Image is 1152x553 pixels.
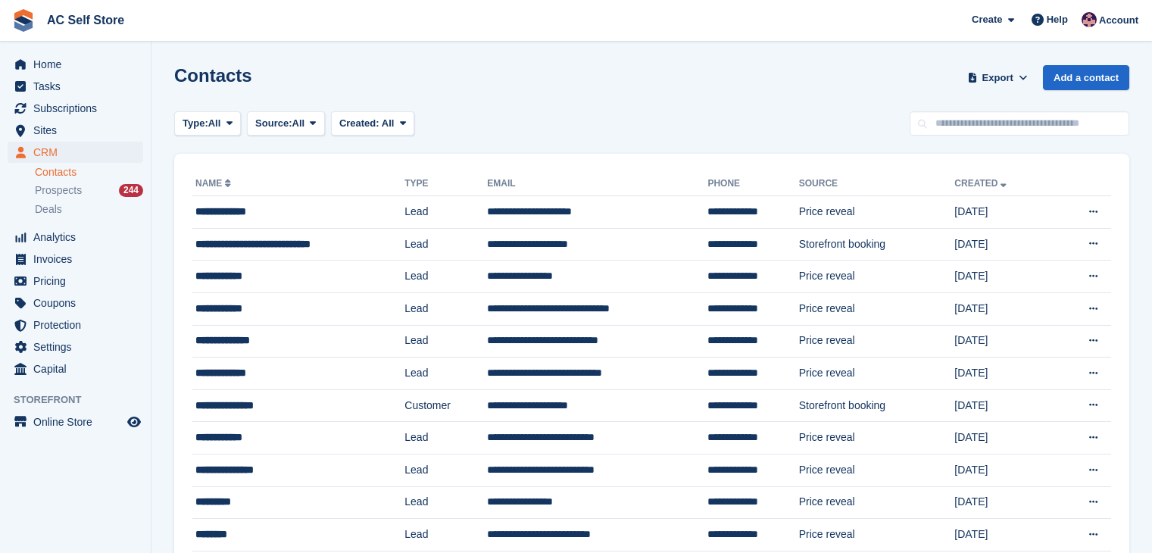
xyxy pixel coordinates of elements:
[404,389,487,422] td: Customer
[33,314,124,336] span: Protection
[487,172,707,196] th: Email
[33,336,124,358] span: Settings
[954,486,1054,519] td: [DATE]
[33,227,124,248] span: Analytics
[954,261,1054,293] td: [DATE]
[799,261,955,293] td: Price reveal
[14,392,151,408] span: Storefront
[799,172,955,196] th: Source
[954,422,1054,455] td: [DATE]
[33,248,124,270] span: Invoices
[35,183,82,198] span: Prospects
[954,196,1054,229] td: [DATE]
[35,202,62,217] span: Deals
[8,292,143,314] a: menu
[404,358,487,390] td: Lead
[1047,12,1068,27] span: Help
[125,413,143,431] a: Preview store
[8,227,143,248] a: menu
[954,389,1054,422] td: [DATE]
[33,54,124,75] span: Home
[339,117,379,129] span: Created:
[8,98,143,119] a: menu
[33,270,124,292] span: Pricing
[954,228,1054,261] td: [DATE]
[1043,65,1129,90] a: Add a contact
[404,325,487,358] td: Lead
[799,358,955,390] td: Price reveal
[8,411,143,433] a: menu
[33,358,124,380] span: Capital
[382,117,395,129] span: All
[195,178,234,189] a: Name
[799,486,955,519] td: Price reveal
[982,70,1013,86] span: Export
[119,184,143,197] div: 244
[12,9,35,32] img: stora-icon-8386f47178a22dfd0bd8f6a31ec36ba5ce8667c1dd55bd0f319d3a0aa187defe.svg
[404,196,487,229] td: Lead
[8,54,143,75] a: menu
[183,116,208,131] span: Type:
[8,120,143,141] a: menu
[404,228,487,261] td: Lead
[799,422,955,455] td: Price reveal
[799,196,955,229] td: Price reveal
[404,292,487,325] td: Lead
[799,389,955,422] td: Storefront booking
[954,292,1054,325] td: [DATE]
[247,111,325,136] button: Source: All
[404,422,487,455] td: Lead
[8,142,143,163] a: menu
[331,111,414,136] button: Created: All
[8,76,143,97] a: menu
[174,65,252,86] h1: Contacts
[208,116,221,131] span: All
[35,202,143,217] a: Deals
[404,519,487,551] td: Lead
[41,8,130,33] a: AC Self Store
[954,519,1054,551] td: [DATE]
[404,261,487,293] td: Lead
[404,172,487,196] th: Type
[8,314,143,336] a: menu
[8,358,143,380] a: menu
[799,454,955,486] td: Price reveal
[954,178,1010,189] a: Created
[8,270,143,292] a: menu
[33,120,124,141] span: Sites
[954,454,1054,486] td: [DATE]
[35,183,143,198] a: Prospects 244
[33,292,124,314] span: Coupons
[8,248,143,270] a: menu
[799,228,955,261] td: Storefront booking
[954,358,1054,390] td: [DATE]
[1099,13,1138,28] span: Account
[707,172,798,196] th: Phone
[8,336,143,358] a: menu
[404,454,487,486] td: Lead
[255,116,292,131] span: Source:
[1082,12,1097,27] img: Ted Cox
[174,111,241,136] button: Type: All
[33,98,124,119] span: Subscriptions
[404,486,487,519] td: Lead
[954,325,1054,358] td: [DATE]
[35,165,143,180] a: Contacts
[292,116,305,131] span: All
[799,519,955,551] td: Price reveal
[964,65,1031,90] button: Export
[33,142,124,163] span: CRM
[799,292,955,325] td: Price reveal
[33,411,124,433] span: Online Store
[972,12,1002,27] span: Create
[799,325,955,358] td: Price reveal
[33,76,124,97] span: Tasks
